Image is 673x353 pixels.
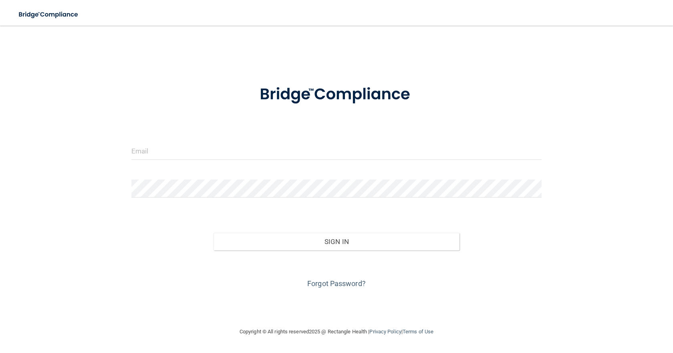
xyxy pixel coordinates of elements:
[190,319,483,345] div: Copyright © All rights reserved 2025 @ Rectangle Health | |
[243,74,430,115] img: bridge_compliance_login_screen.278c3ca4.svg
[307,279,366,288] a: Forgot Password?
[403,329,433,335] a: Terms of Use
[369,329,401,335] a: Privacy Policy
[12,6,86,23] img: bridge_compliance_login_screen.278c3ca4.svg
[131,142,542,160] input: Email
[214,233,459,250] button: Sign In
